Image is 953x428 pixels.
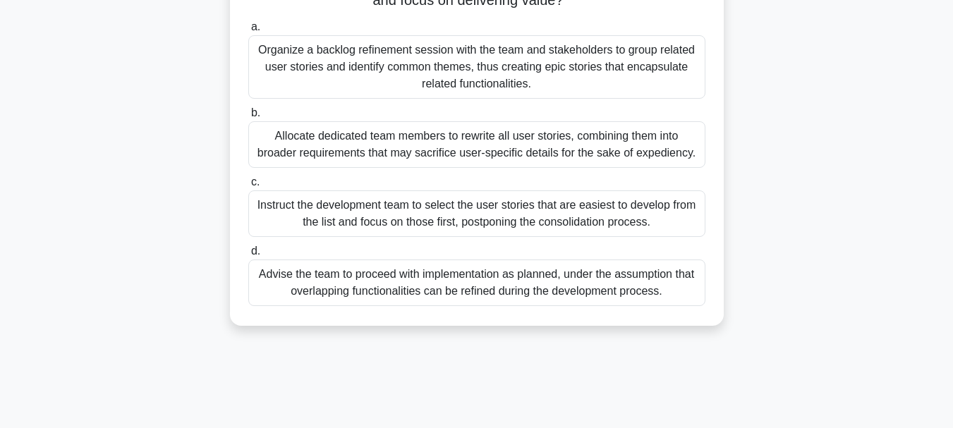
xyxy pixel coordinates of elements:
[248,121,705,168] div: Allocate dedicated team members to rewrite all user stories, combining them into broader requirem...
[251,176,260,188] span: c.
[248,190,705,237] div: Instruct the development team to select the user stories that are easiest to develop from the lis...
[248,35,705,99] div: Organize a backlog refinement session with the team and stakeholders to group related user storie...
[248,259,705,306] div: Advise the team to proceed with implementation as planned, under the assumption that overlapping ...
[251,106,260,118] span: b.
[251,20,260,32] span: a.
[251,245,260,257] span: d.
